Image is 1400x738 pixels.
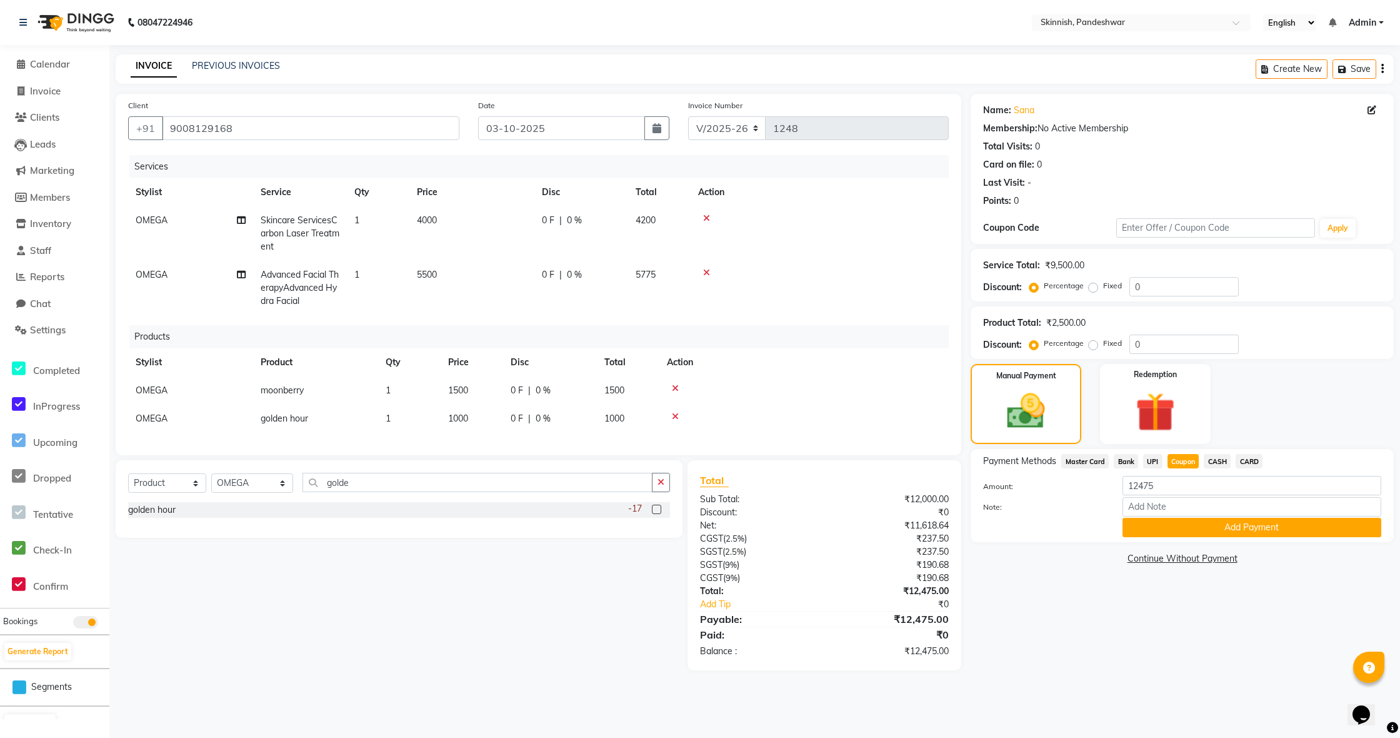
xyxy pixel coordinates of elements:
[30,298,51,310] span: Chat
[4,714,56,732] button: Page Builder
[31,680,72,694] span: Segments
[1347,688,1387,725] iframe: chat widget
[417,215,437,226] span: 4000
[511,384,523,397] span: 0 F
[478,100,495,111] label: Date
[253,178,347,206] th: Service
[691,627,824,642] div: Paid:
[128,178,253,206] th: Stylist
[129,325,958,348] div: Products
[1204,454,1231,468] span: CASH
[33,544,72,556] span: Check-In
[700,546,722,557] span: SGST
[1035,140,1040,153] div: 0
[3,244,106,258] a: Staff
[261,215,339,252] span: Skincare ServicesCarbon Laser Treatment
[261,385,304,396] span: moonberry
[448,413,468,424] span: 1000
[974,502,1112,513] label: Note:
[824,506,958,519] div: ₹0
[30,324,66,336] span: Settings
[136,215,167,226] span: OMEGA
[542,214,554,227] span: 0 F
[567,214,582,227] span: 0 %
[1103,280,1122,291] label: Fixed
[983,122,1037,135] div: Membership:
[3,111,106,125] a: Clients
[441,348,503,377] th: Price
[983,455,1056,468] span: Payment Methods
[128,348,253,377] th: Stylist
[128,100,148,111] label: Client
[725,560,737,570] span: 9%
[688,100,742,111] label: Invoice Number
[983,176,1025,190] div: Last Visit:
[824,559,958,572] div: ₹190.68
[536,412,551,425] span: 0 %
[1123,388,1187,437] img: _gift.svg
[417,269,437,280] span: 5500
[30,85,61,97] span: Invoice
[30,58,70,70] span: Calendar
[33,508,73,520] span: Tentative
[691,545,824,559] div: ( )
[1116,218,1315,238] input: Enter Offer / Coupon Code
[1122,518,1381,537] button: Add Payment
[983,104,1011,117] div: Name:
[534,178,628,206] th: Disc
[1027,176,1031,190] div: -
[636,269,656,280] span: 5775
[1037,158,1042,171] div: 0
[983,281,1022,294] div: Discount:
[691,178,949,206] th: Action
[824,519,958,532] div: ₹11,618.64
[824,645,958,658] div: ₹12,475.00
[691,532,824,545] div: ( )
[700,559,722,570] span: SGST
[30,191,70,203] span: Members
[1014,104,1034,117] a: Sana
[691,493,824,506] div: Sub Total:
[1114,454,1138,468] span: Bank
[536,384,551,397] span: 0 %
[1046,316,1086,330] div: ₹2,500.00
[847,598,958,611] div: ₹0
[824,612,958,627] div: ₹12,475.00
[824,585,958,598] div: ₹12,475.00
[448,385,468,396] span: 1500
[726,533,744,543] span: 2.5%
[691,572,824,585] div: ( )
[30,164,74,176] span: Marketing
[386,413,391,424] span: 1
[33,437,77,448] span: Upcoming
[30,111,59,123] span: Clients
[302,473,652,492] input: Search or Scan
[726,573,737,583] span: 9%
[136,413,167,424] span: OMEGA
[347,178,409,206] th: Qty
[983,140,1032,153] div: Total Visits:
[700,474,729,487] span: Total
[567,268,582,281] span: 0 %
[1143,454,1162,468] span: UPI
[3,270,106,285] a: Reports
[995,389,1057,433] img: _cash.svg
[983,158,1034,171] div: Card on file:
[136,385,167,396] span: OMEGA
[1332,59,1376,79] button: Save
[1349,16,1376,29] span: Admin
[3,164,106,178] a: Marketing
[261,269,339,306] span: Advanced Facial TherapyAdvanced Hydra Facial
[4,643,71,660] button: Generate Report
[983,316,1041,330] div: Product Total:
[261,413,308,424] span: golden hour
[974,481,1112,492] label: Amount:
[691,585,824,598] div: Total:
[604,385,624,396] span: 1500
[192,60,280,71] a: PREVIOUS INVOICES
[1167,454,1199,468] span: Coupon
[542,268,554,281] span: 0 F
[528,384,531,397] span: |
[1044,338,1084,349] label: Percentage
[162,116,459,140] input: Search by Name/Mobile/Email/Code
